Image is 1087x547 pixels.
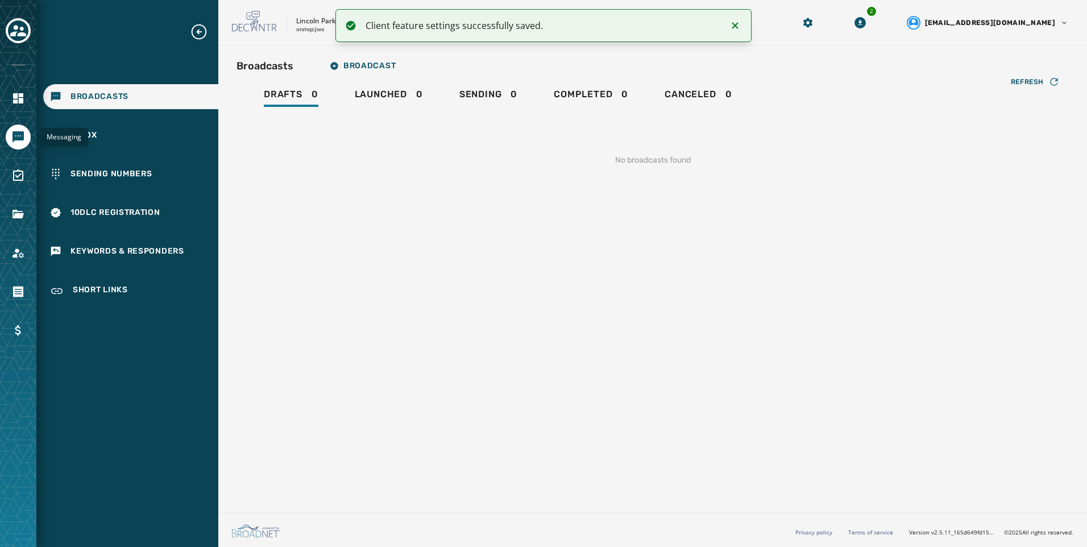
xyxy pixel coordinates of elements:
p: xnmqcjwx [296,26,325,34]
a: Navigate to Sending Numbers [43,161,218,187]
div: Messaging [40,128,88,146]
button: Expand sub nav menu [190,23,217,41]
span: Keywords & Responders [70,246,184,257]
span: 10DLC Registration [70,207,160,218]
span: Broadcast [330,61,396,71]
a: Terms of service [848,528,893,536]
div: 0 [665,89,732,107]
span: Inbox [70,130,97,141]
span: Launched [355,89,407,100]
a: Navigate to Broadcasts [43,84,218,109]
p: Lincoln Park Strategies [296,16,371,26]
a: Navigate to 10DLC Registration [43,200,218,225]
button: Refresh [1002,73,1069,91]
a: Navigate to Surveys [6,163,31,188]
a: Navigate to Messaging [6,125,31,150]
span: Drafts [264,89,302,100]
button: Manage global settings [798,13,818,33]
a: Sending0 [450,83,526,109]
span: Completed [554,89,612,100]
div: 0 [554,89,628,107]
a: Navigate to Files [6,202,31,227]
a: Drafts0 [255,83,327,109]
span: Canceled [665,89,716,100]
a: Navigate to Short Links [43,277,218,305]
a: Navigate to Inbox [43,123,218,148]
button: User settings [902,11,1073,34]
div: 0 [264,89,318,107]
div: 0 [459,89,517,107]
div: 0 [355,89,423,107]
div: No broadcasts found [237,136,1069,184]
span: Sending [459,89,502,100]
button: Broadcast [321,55,405,77]
a: Navigate to Home [6,86,31,111]
a: Canceled0 [655,83,741,109]
span: © 2025 All rights reserved. [1004,528,1073,536]
h2: Broadcasts [237,58,293,74]
div: 2 [866,6,877,17]
a: Completed0 [545,83,637,109]
a: Navigate to Orders [6,279,31,304]
div: Client feature settings successfully saved. [366,19,720,32]
span: [EMAIL_ADDRESS][DOMAIN_NAME] [925,18,1055,27]
span: Short Links [73,284,128,298]
button: Download Menu [850,13,870,33]
span: Refresh [1011,77,1044,86]
span: Sending Numbers [70,168,152,180]
a: Navigate to Account [6,241,31,266]
span: Version [909,528,995,537]
a: Navigate to Keywords & Responders [43,239,218,264]
span: Broadcasts [70,91,128,102]
a: Launched0 [346,83,432,109]
button: Toggle account select drawer [6,18,31,43]
a: Privacy policy [795,528,832,536]
a: Navigate to Billing [6,318,31,343]
span: v2.5.11_165d649fd1592c218755210ebffa1e5a55c3084e [931,528,995,537]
